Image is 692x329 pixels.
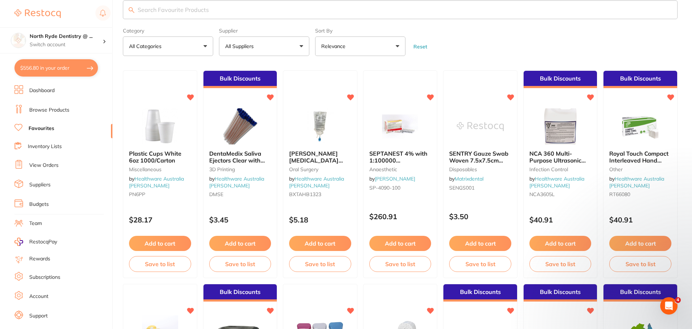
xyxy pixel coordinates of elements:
a: Team [29,220,42,227]
a: Support [29,312,48,320]
span: SENTRY Gauze Swab Woven 7.5x7.5cm 8ply (100) [449,150,508,170]
a: Subscriptions [29,274,60,281]
span: SENGS001 [449,185,474,191]
img: Baxter Sodium Chloride (Saline) 0.9% For Irrigation Bag - 500ml [297,108,344,144]
a: RestocqPay [14,238,57,246]
a: Restocq Logo [14,5,61,22]
button: Add to cart [129,236,191,251]
button: Add to cart [529,236,592,251]
small: other [609,166,671,172]
img: Plastic Cups White 6oz 1000/Carton [137,108,184,144]
span: RestocqPay [29,238,57,246]
span: by [209,176,264,189]
div: Bulk Discounts [443,284,517,302]
span: NCA3605L [529,191,555,198]
img: SEPTANEST 4% with 1:100000 adrenalin 2.2ml 2xBox 50 GOLD [377,108,424,144]
span: by [289,176,344,189]
p: $40.91 [529,216,592,224]
span: DMSE [209,191,223,198]
img: North Ryde Dentistry @ Macquarie Park [11,33,26,48]
small: anaesthetic [369,166,431,172]
button: $556.80 in your order [14,59,98,77]
a: Suppliers [29,181,51,189]
a: Rewards [29,255,50,263]
span: Royal Touch Compact Interleaved Hand Towel 19.5cm x 26cm 2400/Box [609,150,669,177]
img: Restocq Logo [14,9,61,18]
button: Relevance [315,36,405,56]
span: by [609,176,664,189]
button: All Categories [123,36,213,56]
small: disposables [449,166,511,172]
span: [PERSON_NAME] [MEDICAL_DATA] (Saline) 0.9% For Irrigation Bag - 500ml [289,150,350,177]
b: SENTRY Gauze Swab Woven 7.5x7.5cm 8ply (100) [449,150,511,164]
button: Add to cart [289,236,351,251]
button: Save to list [289,256,351,272]
div: Bulk Discounts [524,284,597,302]
span: SEPTANEST 4% with 1:100000 [MEDICAL_DATA] 2.2ml 2xBox 50 GOLD [369,150,430,177]
a: Account [29,293,48,300]
p: $3.45 [209,216,271,224]
b: Plastic Cups White 6oz 1000/Carton [129,150,191,164]
a: Matrixdental [455,176,483,182]
span: Plastic Cups White 6oz 1000/Carton [129,150,181,164]
b: NCA 360 Multi-Purpose Ultrasonic Detergent - 5L [529,150,592,164]
b: DentaMedix Saliva Ejectors Clear with blue tip 100/Bag [209,150,271,164]
small: oral surgery [289,166,351,172]
label: Category [123,28,213,34]
p: $5.18 [289,216,351,224]
small: Infection Control [529,166,592,172]
div: Bulk Discounts [203,284,277,302]
button: Save to list [129,256,191,272]
label: Sort By [315,28,405,34]
b: Baxter Sodium Chloride (Saline) 0.9% For Irrigation Bag - 500ml [289,150,351,164]
button: Add to cart [609,236,671,251]
p: Relevance [321,43,348,50]
p: All Suppliers [225,43,257,50]
img: NCA 360 Multi-Purpose Ultrasonic Detergent - 5L [537,108,584,144]
button: Save to list [529,256,592,272]
span: DentaMedix Saliva Ejectors Clear with blue tip 100/Bag [209,150,265,170]
a: Dashboard [29,87,55,94]
p: $3.50 [449,212,511,221]
span: RT66080 [609,191,630,198]
button: Save to list [609,256,671,272]
div: Bulk Discounts [603,71,677,88]
span: 4 [675,297,681,303]
span: by [449,176,483,182]
a: Healthware Australia [PERSON_NAME] [289,176,344,189]
a: Healthware Australia [PERSON_NAME] [529,176,584,189]
a: Budgets [29,201,49,208]
p: $260.91 [369,212,431,221]
button: Reset [411,43,429,50]
a: View Orders [29,162,59,169]
span: by [369,176,415,182]
button: Save to list [369,256,431,272]
img: DentaMedix Saliva Ejectors Clear with blue tip 100/Bag [216,108,263,144]
small: Miscellaneous [129,166,191,172]
iframe: Intercom live chat [660,297,678,315]
p: $40.91 [609,216,671,224]
button: Add to cart [449,236,511,251]
img: SENTRY Gauze Swab Woven 7.5x7.5cm 8ply (100) [457,108,504,144]
div: Bulk Discounts [203,71,277,88]
h4: North Ryde Dentistry @ Macquarie Park [30,33,103,40]
span: NCA 360 Multi-Purpose Ultrasonic Detergent - 5L [529,150,586,170]
a: Healthware Australia [PERSON_NAME] [129,176,184,189]
span: SP-4090-100 [369,185,400,191]
span: PN6PP [129,191,145,198]
input: Search Favourite Products [123,0,678,19]
span: by [529,176,584,189]
button: All Suppliers [219,36,309,56]
a: [PERSON_NAME] [375,176,415,182]
p: $28.17 [129,216,191,224]
button: Save to list [449,256,511,272]
img: RestocqPay [14,238,23,246]
span: by [129,176,184,189]
a: Healthware Australia [PERSON_NAME] [609,176,664,189]
small: 3D Printing [209,166,271,172]
a: Browse Products [29,107,69,114]
b: Royal Touch Compact Interleaved Hand Towel 19.5cm x 26cm 2400/Box [609,150,671,164]
button: Add to cart [209,236,271,251]
span: BXTAHB1323 [289,191,321,198]
a: Inventory Lists [28,143,62,150]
